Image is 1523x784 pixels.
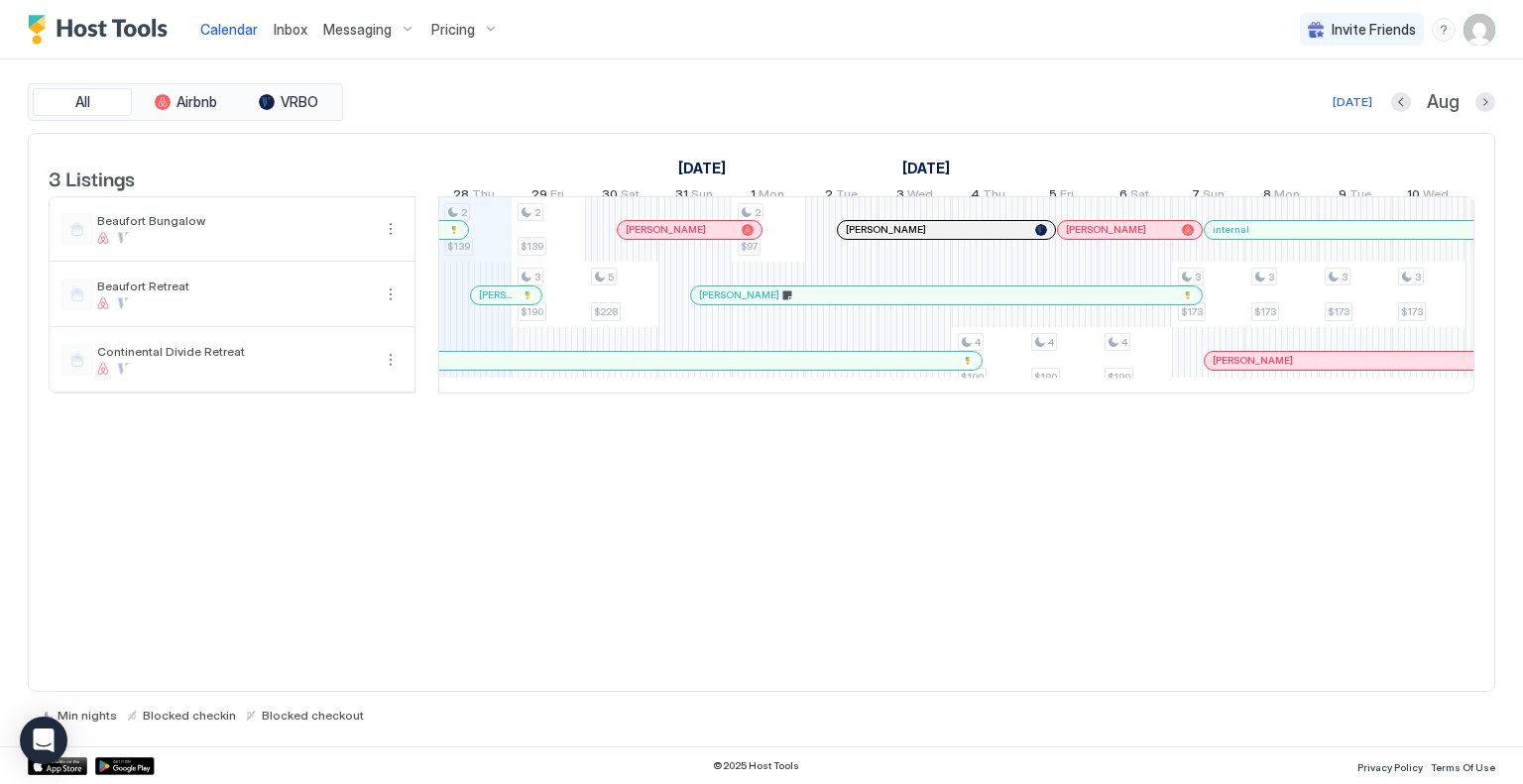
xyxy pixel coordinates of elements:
[447,240,470,253] span: $139
[1333,93,1372,111] div: [DATE]
[1258,182,1305,211] a: September 8, 2025
[961,371,984,384] span: $190
[670,182,718,211] a: August 31, 2025
[379,217,403,241] div: menu
[1049,186,1057,207] span: 5
[1391,92,1411,112] button: Previous month
[673,154,731,182] a: August 13, 2025
[550,186,564,207] span: Fri
[1423,186,1449,207] span: Wed
[239,88,338,116] button: VRBO
[983,186,1005,207] span: Thu
[1475,92,1495,112] button: Next month
[1263,186,1271,207] span: 8
[746,182,789,211] a: September 1, 2025
[741,240,758,253] span: $97
[49,163,135,192] span: 3 Listings
[1203,186,1225,207] span: Sun
[379,282,403,306] div: menu
[713,759,799,772] span: © 2025 Host Tools
[626,223,706,236] span: [PERSON_NAME]
[58,708,117,723] span: Min nights
[75,93,90,111] span: All
[907,186,933,207] span: Wed
[896,186,904,207] span: 3
[1342,271,1347,283] span: 3
[1187,182,1230,211] a: September 7, 2025
[602,186,618,207] span: 30
[461,206,467,219] span: 2
[379,348,403,372] div: menu
[1432,18,1456,42] div: menu
[521,305,543,318] span: $190
[971,186,980,207] span: 4
[1060,186,1074,207] span: Fri
[1357,761,1423,773] span: Privacy Policy
[262,708,364,723] span: Blocked checkout
[699,288,779,301] span: [PERSON_NAME]
[136,88,235,116] button: Airbnb
[836,186,858,207] span: Tue
[479,288,514,301] span: [PERSON_NAME] HVAC Service
[534,206,540,219] span: 2
[1407,186,1420,207] span: 10
[97,279,371,293] span: Beaufort Retreat
[1213,223,1249,236] span: internal
[1464,14,1495,46] div: User profile
[379,217,403,241] button: More options
[1431,755,1495,776] a: Terms Of Use
[594,305,618,318] span: $228
[1213,354,1293,367] span: [PERSON_NAME]
[200,21,258,38] span: Calendar
[608,271,614,283] span: 5
[1427,91,1460,114] span: Aug
[1192,186,1200,207] span: 7
[323,21,392,39] span: Messaging
[1254,305,1276,318] span: $173
[176,93,217,111] span: Airbnb
[531,186,547,207] span: 29
[1274,186,1300,207] span: Mon
[1066,223,1146,236] span: [PERSON_NAME]
[431,21,475,39] span: Pricing
[1114,182,1154,211] a: September 6, 2025
[1332,21,1416,39] span: Invite Friends
[897,154,955,182] a: September 1, 2025
[675,186,688,207] span: 31
[1268,271,1274,283] span: 3
[1048,336,1054,349] span: 4
[1357,755,1423,776] a: Privacy Policy
[1130,186,1149,207] span: Sat
[1121,336,1127,349] span: 4
[1339,186,1347,207] span: 9
[274,21,307,38] span: Inbox
[448,182,500,211] a: August 28, 2025
[95,757,155,775] a: Google Play Store
[28,83,343,121] div: tab-group
[97,213,371,228] span: Beaufort Bungalow
[966,182,1010,211] a: September 4, 2025
[1034,371,1057,384] span: $190
[521,240,543,253] span: $139
[820,182,863,211] a: September 2, 2025
[1401,305,1423,318] span: $173
[379,282,403,306] button: More options
[33,88,132,116] button: All
[621,186,640,207] span: Sat
[759,186,784,207] span: Mon
[200,19,258,40] a: Calendar
[1415,271,1421,283] span: 3
[534,271,540,283] span: 3
[472,186,495,207] span: Thu
[28,15,176,45] a: Host Tools Logo
[825,186,833,207] span: 2
[755,206,761,219] span: 2
[1108,371,1130,384] span: $190
[453,186,469,207] span: 28
[1431,761,1495,773] span: Terms Of Use
[28,757,87,775] a: App Store
[1328,305,1349,318] span: $173
[691,186,713,207] span: Sun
